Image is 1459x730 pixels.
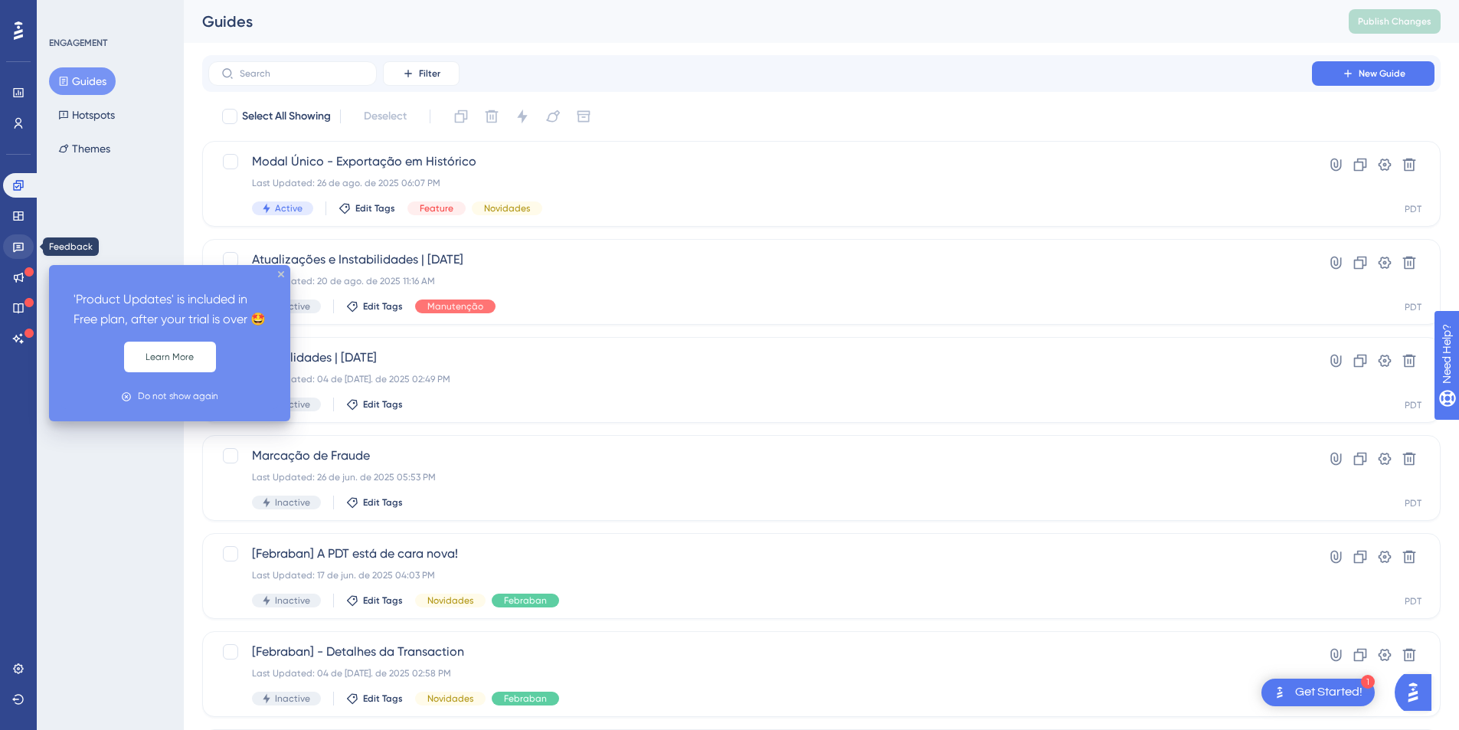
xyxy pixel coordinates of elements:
[427,300,483,313] span: Manutenção
[339,202,395,214] button: Edit Tags
[252,471,1268,483] div: Last Updated: 26 de jun. de 2025 05:53 PM
[1395,669,1441,715] iframe: UserGuiding AI Assistant Launcher
[1358,15,1431,28] span: Publish Changes
[1405,203,1421,215] div: PDT
[427,594,473,607] span: Novidades
[346,692,403,705] button: Edit Tags
[1295,684,1362,701] div: Get Started!
[36,4,96,22] span: Need Help?
[242,107,331,126] span: Select All Showing
[346,398,403,411] button: Edit Tags
[275,692,310,705] span: Inactive
[484,202,530,214] span: Novidades
[427,692,473,705] span: Novidades
[1405,301,1421,313] div: PDT
[252,349,1268,367] span: Instabilidades | [DATE]
[49,101,124,129] button: Hotspots
[363,692,403,705] span: Edit Tags
[1405,497,1421,509] div: PDT
[49,135,119,162] button: Themes
[74,290,266,329] p: 'Product Updates' is included in Free plan, after your trial is over 🤩
[363,496,403,509] span: Edit Tags
[355,202,395,214] span: Edit Tags
[363,398,403,411] span: Edit Tags
[49,67,116,95] button: Guides
[420,202,453,214] span: Feature
[252,643,1268,661] span: [Febraban] - Detalhes da Transaction
[346,496,403,509] button: Edit Tags
[364,107,407,126] span: Deselect
[346,594,403,607] button: Edit Tags
[419,67,440,80] span: Filter
[275,398,310,411] span: Inactive
[278,271,284,277] div: close tooltip
[383,61,460,86] button: Filter
[240,68,364,79] input: Search
[504,692,547,705] span: Febraban
[1405,595,1421,607] div: PDT
[252,275,1268,287] div: Last Updated: 20 de ago. de 2025 11:16 AM
[202,11,1310,32] div: Guides
[1261,679,1375,706] div: Open Get Started! checklist, remaining modules: 1
[275,594,310,607] span: Inactive
[1349,9,1441,34] button: Publish Changes
[252,569,1268,581] div: Last Updated: 17 de jun. de 2025 04:03 PM
[350,103,420,130] button: Deselect
[252,177,1268,189] div: Last Updated: 26 de ago. de 2025 06:07 PM
[124,342,216,372] button: Learn More
[1271,683,1289,702] img: launcher-image-alternative-text
[1405,399,1421,411] div: PDT
[504,594,547,607] span: Febraban
[252,373,1268,385] div: Last Updated: 04 de [DATE]. de 2025 02:49 PM
[252,152,1268,171] span: Modal Único - Exportação em Histórico
[363,300,403,313] span: Edit Tags
[1361,675,1375,689] div: 1
[346,300,403,313] button: Edit Tags
[363,594,403,607] span: Edit Tags
[252,447,1268,465] span: Marcação de Fraude
[49,37,107,49] div: ENGAGEMENT
[275,202,303,214] span: Active
[252,250,1268,269] span: Atualizações e Instabilidades | [DATE]
[252,545,1268,563] span: [Febraban] A PDT está de cara nova!
[275,300,310,313] span: Inactive
[252,667,1268,679] div: Last Updated: 04 de [DATE]. de 2025 02:58 PM
[138,389,218,404] div: Do not show again
[275,496,310,509] span: Inactive
[1312,61,1434,86] button: New Guide
[1359,67,1405,80] span: New Guide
